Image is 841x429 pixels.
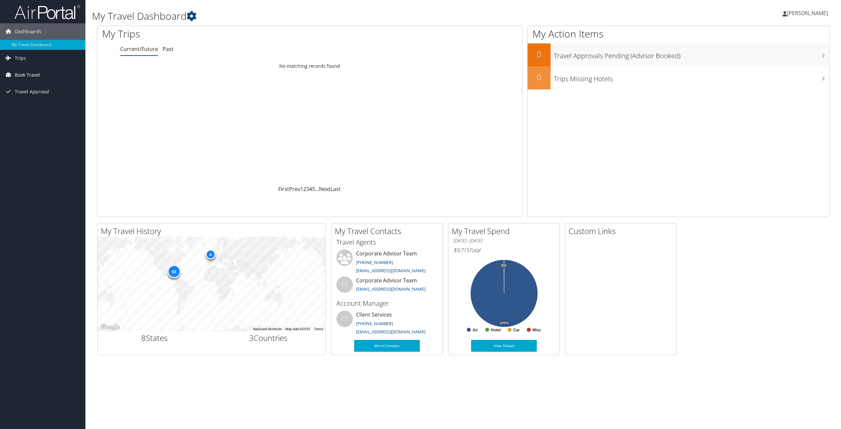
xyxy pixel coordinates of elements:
[783,3,834,23] a: [PERSON_NAME]
[314,327,323,331] a: Terms (opens in new tab)
[319,185,330,193] a: Next
[554,48,829,60] h3: Travel Approvals Pending (Advisor Booked)
[333,276,441,298] li: Corporate Advisor Team
[102,332,207,344] h2: States
[336,311,353,327] div: CS
[533,328,541,332] text: Misc
[330,185,341,193] a: Last
[356,329,425,335] a: [EMAIL_ADDRESS][DOMAIN_NAME]
[356,321,393,326] a: [PHONE_NUMBER]
[14,4,80,20] img: airportal-logo.png
[528,43,829,66] a: 0Travel Approvals Pending (Advisor Booked)
[356,286,425,292] a: [EMAIL_ADDRESS][DOMAIN_NAME]
[300,185,303,193] a: 1
[336,276,353,293] div: CT
[356,259,393,265] a: [PHONE_NUMBER]
[499,321,509,325] tspan: 100%
[336,238,438,247] h3: Travel Agents
[453,247,469,254] span: $9,715
[216,332,321,344] h2: Countries
[453,238,555,244] h6: [DATE] - [DATE]
[528,49,551,60] h2: 0
[528,27,829,41] h1: My Action Items
[528,66,829,89] a: 0Trips Missing Hotels
[303,185,306,193] a: 2
[309,185,312,193] a: 4
[15,83,49,100] span: Travel Approval
[306,185,309,193] a: 3
[312,185,315,193] a: 5
[554,71,829,83] h3: Trips Missing Hotels
[569,226,676,237] h2: Custom Links
[354,340,420,352] a: More Contacts
[356,268,425,274] a: [EMAIL_ADDRESS][DOMAIN_NAME]
[333,311,441,338] li: Client Services
[102,27,340,41] h1: My Trips
[315,185,319,193] span: …
[333,250,441,276] li: Corporate Advisor Team
[99,323,121,331] img: Google
[513,328,520,332] text: Car
[787,10,828,17] span: [PERSON_NAME]
[101,226,325,237] h2: My Travel History
[97,60,522,72] td: No matching records found
[285,327,310,331] span: Map data ©2025
[335,226,443,237] h2: My Travel Contacts
[491,328,501,332] text: Hotel
[15,67,40,83] span: Book Travel
[278,185,289,193] a: First
[15,23,41,40] span: Dashboards
[120,45,158,53] a: Current/Future
[205,250,215,259] div: 4
[249,332,254,343] span: 3
[336,299,438,308] h3: Account Manager
[501,264,507,268] tspan: 0%
[141,332,146,343] span: 8
[163,45,173,53] a: Past
[253,327,282,331] button: Keyboard shortcuts
[99,323,121,331] a: Open this area in Google Maps (opens a new window)
[472,328,478,332] text: Air
[471,340,537,352] a: View Details
[15,50,26,66] span: Trips
[168,265,181,278] div: 92
[289,185,300,193] a: Prev
[452,226,559,237] h2: My Travel Spend
[92,9,587,23] h1: My Travel Dashboard
[453,247,555,254] h6: Total
[528,72,551,83] h2: 0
